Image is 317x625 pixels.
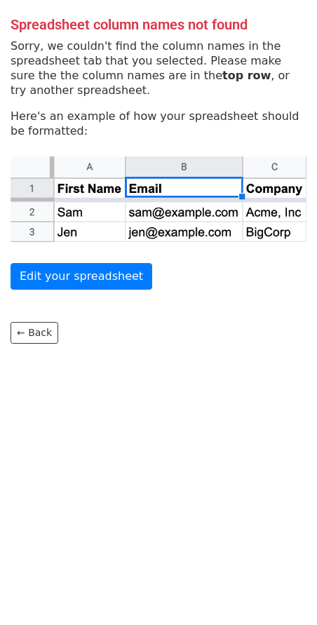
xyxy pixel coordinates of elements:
[11,109,306,138] p: Here's an example of how your spreadsheet should be formatted:
[11,322,58,344] a: ← Back
[222,69,271,82] strong: top row
[11,39,306,98] p: Sorry, we couldn't find the column names in the spreadsheet tab that you selected. Please make su...
[11,16,306,33] h4: Spreadsheet column names not found
[11,263,152,290] a: Edit your spreadsheet
[11,156,306,243] img: google_sheets_email_column-fe0440d1484b1afe603fdd0efe349d91248b687ca341fa437c667602712cb9b1.png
